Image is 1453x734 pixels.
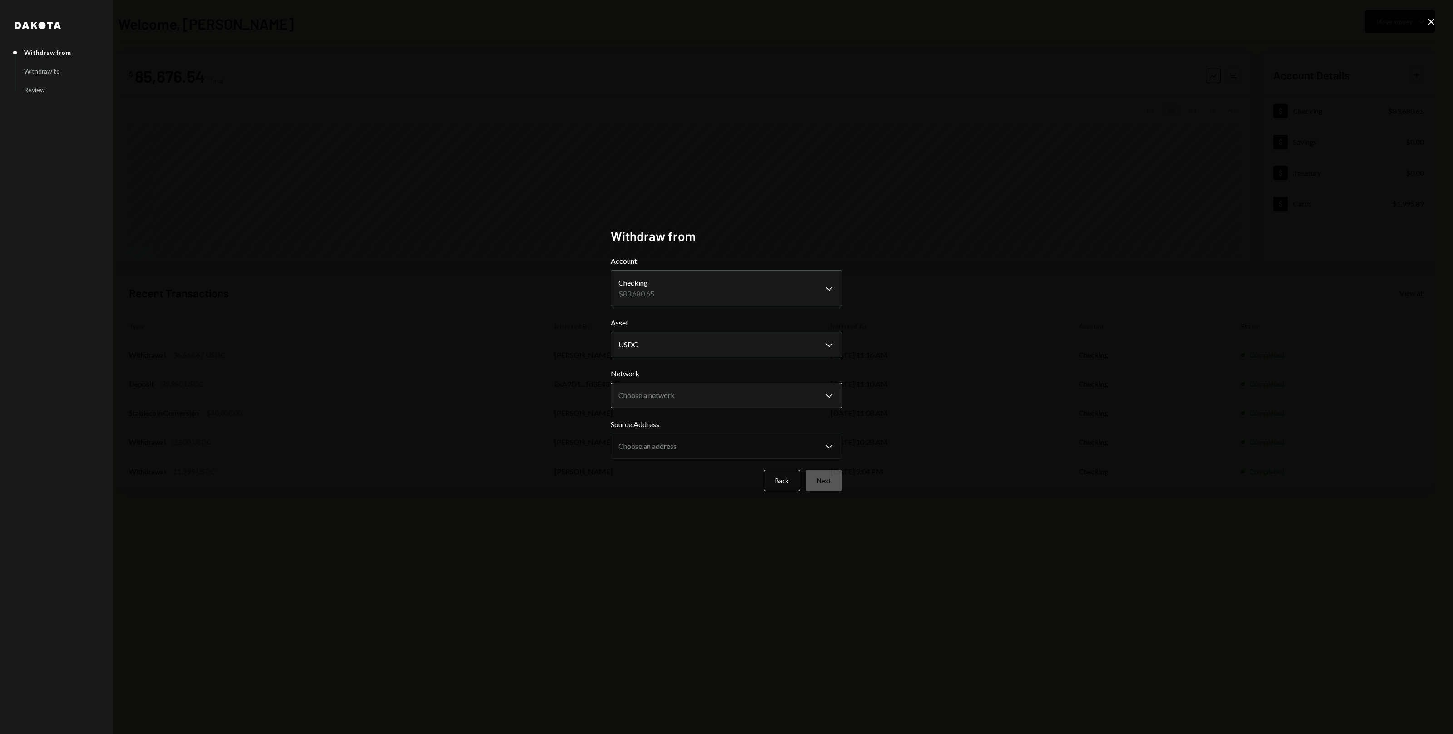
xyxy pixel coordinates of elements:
label: Source Address [611,419,842,430]
div: Withdraw from [24,49,71,56]
label: Account [611,256,842,266]
button: Asset [611,332,842,357]
button: Account [611,270,842,306]
label: Asset [611,317,842,328]
div: Withdraw to [24,67,60,75]
button: Source Address [611,434,842,459]
label: Network [611,368,842,379]
h2: Withdraw from [611,227,842,245]
button: Back [764,470,800,491]
button: Network [611,383,842,408]
div: Review [24,86,45,94]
